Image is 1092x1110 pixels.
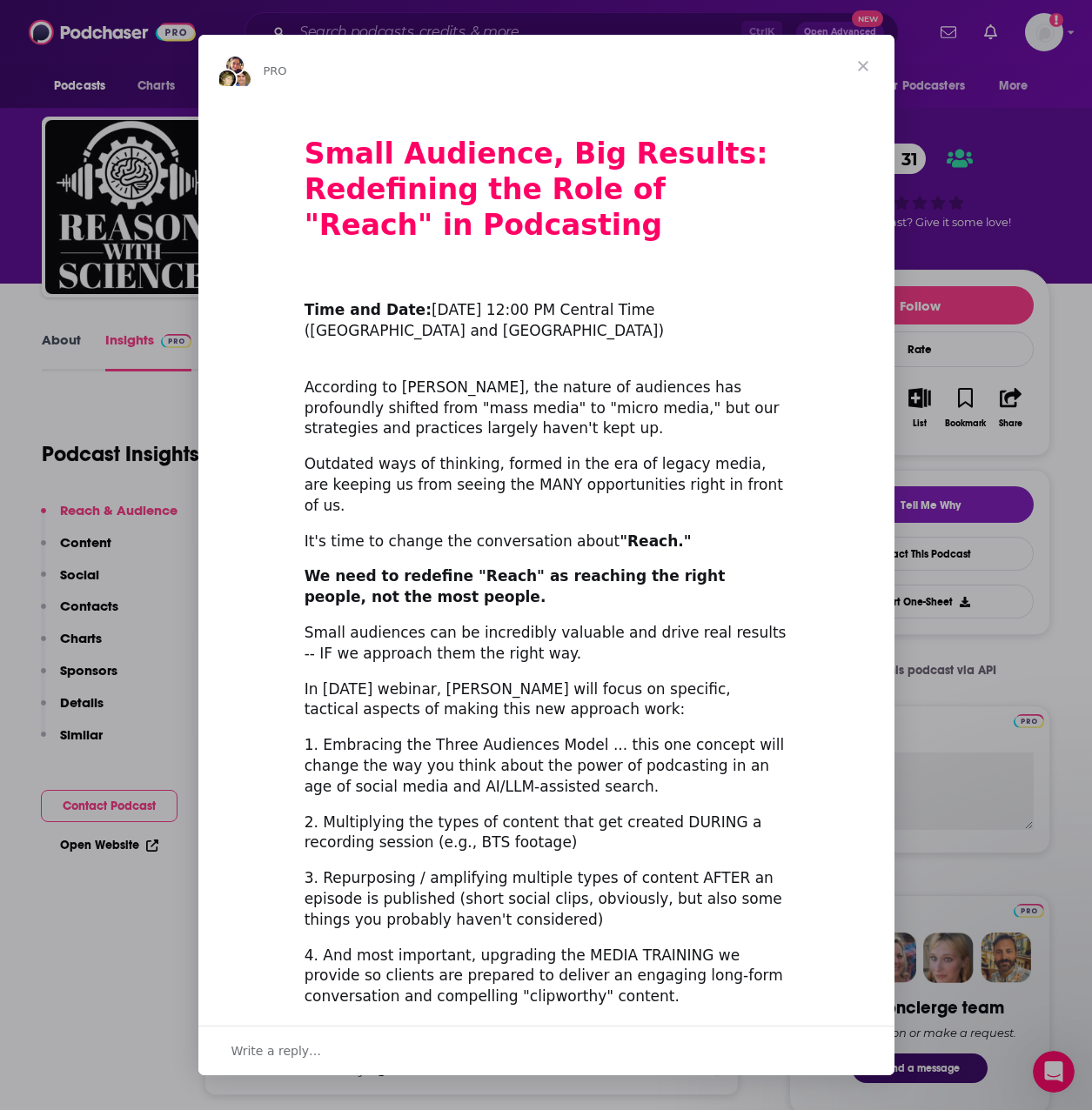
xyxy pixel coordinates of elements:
[305,868,788,930] div: 3. Repurposing / amplifying multiple types of content AFTER an episode is published (short social...
[305,301,432,318] b: Time and Date:
[305,454,788,516] div: Outdated ways of thinking, formed in the era of legacy media, are keeping us from seeing the MANY...
[264,64,287,77] span: PRO
[305,735,788,797] div: 1. Embracing the Three Audiences Model ... this one concept will change the way you think about t...
[305,623,788,665] div: Small audiences can be incredibly valuable and drive real results -- IF we approach them the righ...
[305,567,726,605] b: We need to redefine "Reach" as reaching the right people, not the most people.
[217,69,238,90] img: Barbara avatar
[305,280,788,342] div: ​ [DATE] 12:00 PM Central Time ([GEOGRAPHIC_DATA] and [GEOGRAPHIC_DATA])
[620,532,691,550] b: "Reach."
[231,69,252,90] img: Dave avatar
[224,55,245,76] img: Sydney avatar
[305,679,788,721] div: In [DATE] webinar, [PERSON_NAME] will focus on specific, tactical aspects of making this new appr...
[305,137,768,242] b: Small Audience, Big Results: Redefining the Role of "Reach" in Podcasting
[305,532,788,552] div: It's time to change the conversation about
[305,812,788,854] div: 2. Multiplying the types of content that get created DURING a recording session (e.g., BTS footage)
[231,1040,322,1062] span: Write a reply…
[198,1026,894,1075] div: Open conversation and reply
[305,357,788,439] div: According to [PERSON_NAME], the nature of audiences has profoundly shifted from "mass media" to "...
[305,946,788,1007] div: 4. And most important, upgrading the MEDIA TRAINING we provide so clients are prepared to deliver...
[832,35,894,97] span: Close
